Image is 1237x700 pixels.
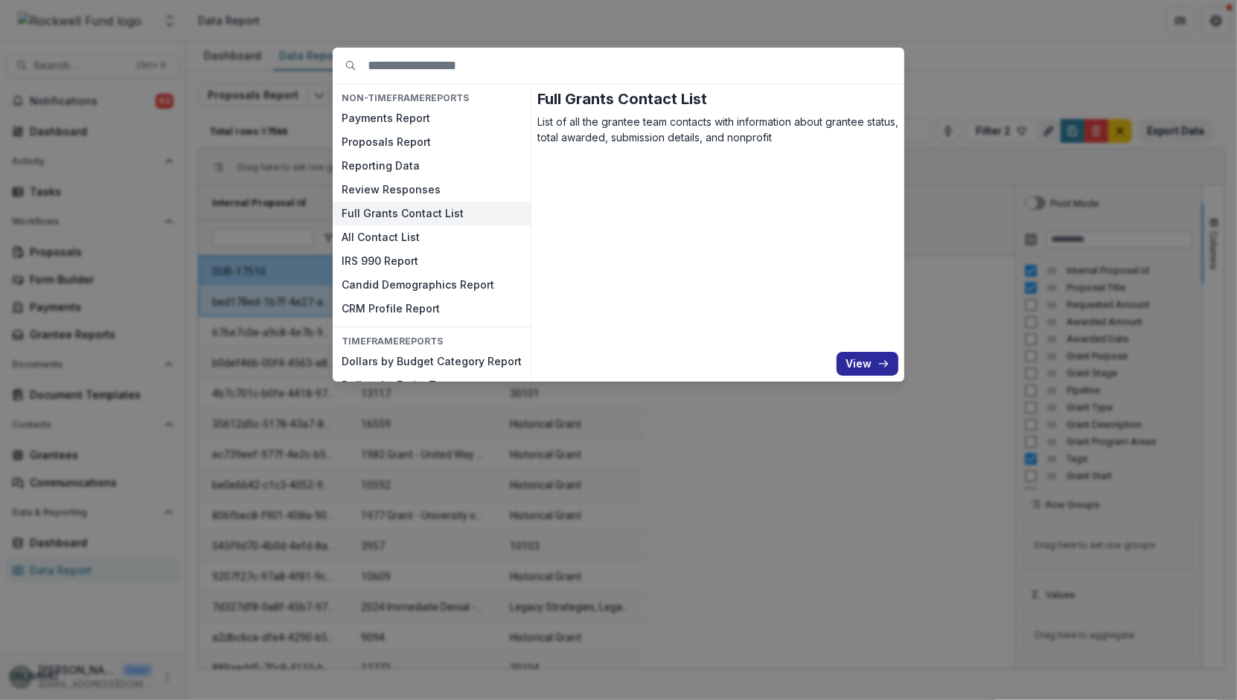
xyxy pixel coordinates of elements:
h4: TIMEFRAME Reports [333,333,531,350]
button: Dollars by Entity Tags [333,374,531,398]
button: Review Responses [333,178,531,202]
button: Proposals Report [333,130,531,154]
button: View [837,352,898,376]
button: IRS 990 Report [333,249,531,273]
button: CRM Profile Report [333,297,531,321]
button: Payments Report [333,106,531,130]
p: List of all the grantee team contacts with information about grantee status, total awarded, submi... [537,114,898,145]
button: Full Grants Contact List [333,202,531,225]
button: All Contact List [333,225,531,249]
h2: Full Grants Contact List [537,90,898,108]
button: Dollars by Budget Category Report [333,350,531,374]
h4: NON-TIMEFRAME Reports [333,90,531,106]
button: Reporting Data [333,154,531,178]
button: Candid Demographics Report [333,273,531,297]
